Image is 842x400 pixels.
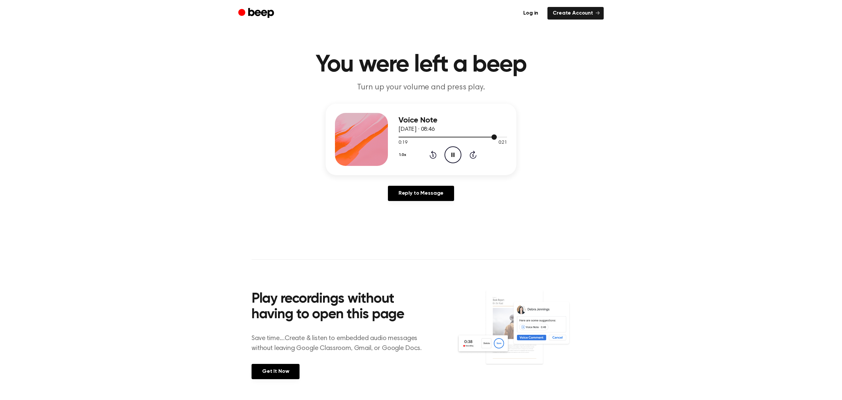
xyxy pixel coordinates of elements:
[398,126,435,132] span: [DATE] · 08:46
[398,149,409,161] button: 1.0x
[252,291,430,323] h2: Play recordings without having to open this page
[252,333,430,353] p: Save time....Create & listen to embedded audio messages without leaving Google Classroom, Gmail, ...
[398,139,407,146] span: 0:19
[294,82,548,93] p: Turn up your volume and press play.
[547,7,604,20] a: Create Account
[398,116,507,125] h3: Voice Note
[518,7,543,20] a: Log in
[456,289,590,378] img: Voice Comments on Docs and Recording Widget
[238,7,276,20] a: Beep
[498,139,507,146] span: 0:21
[252,364,300,379] a: Get It Now
[252,53,590,77] h1: You were left a beep
[388,186,454,201] a: Reply to Message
